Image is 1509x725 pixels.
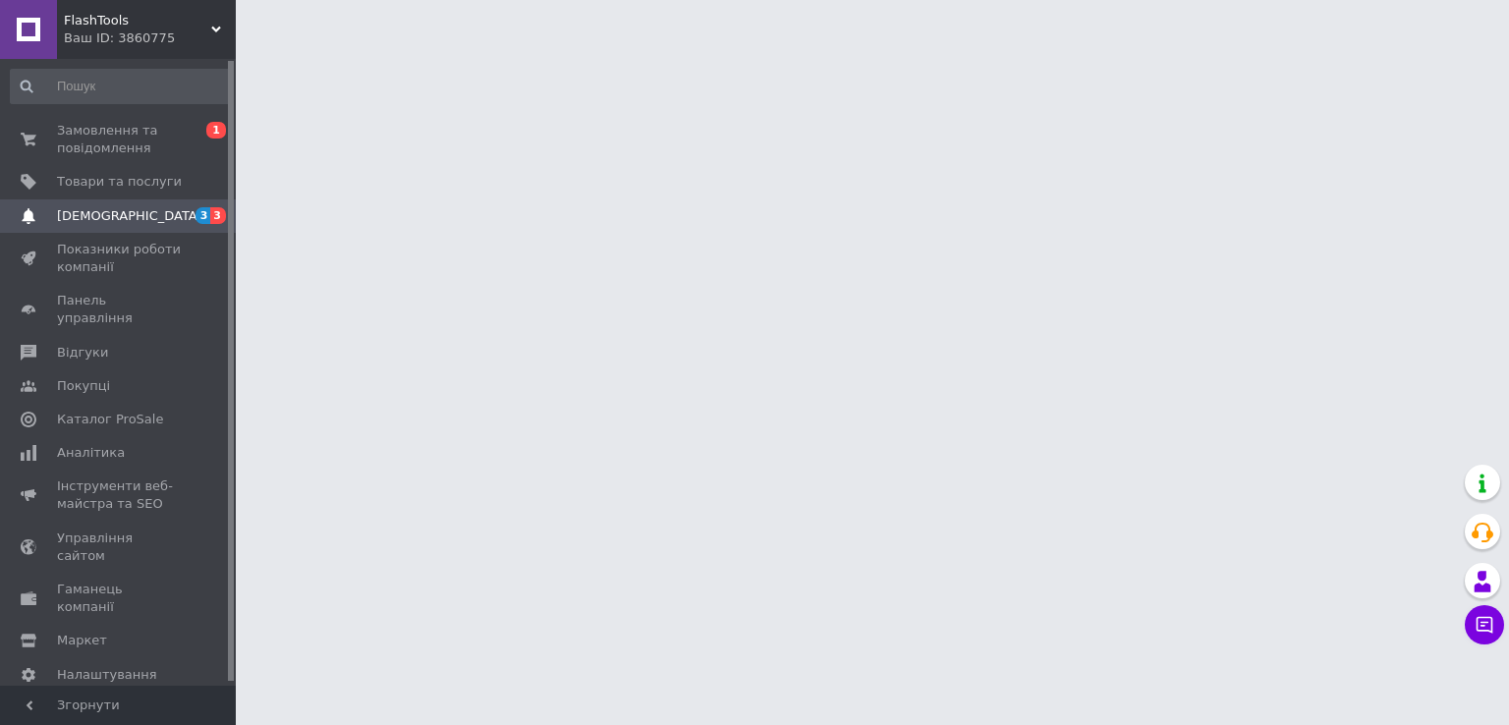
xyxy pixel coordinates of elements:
span: Замовлення та повідомлення [57,122,182,157]
span: Показники роботи компанії [57,241,182,276]
span: Покупці [57,377,110,395]
span: 3 [210,207,226,224]
span: Товари та послуги [57,173,182,191]
span: Гаманець компанії [57,581,182,616]
span: Панель управління [57,292,182,327]
span: Управління сайтом [57,530,182,565]
span: 1 [206,122,226,139]
div: Ваш ID: 3860775 [64,29,236,47]
button: Чат з покупцем [1465,605,1504,644]
span: Налаштування [57,666,157,684]
input: Пошук [10,69,232,104]
span: Каталог ProSale [57,411,163,428]
span: Аналітика [57,444,125,462]
span: FlashTools [64,12,211,29]
span: Інструменти веб-майстра та SEO [57,477,182,513]
span: 3 [196,207,211,224]
span: Маркет [57,632,107,649]
span: Відгуки [57,344,108,362]
span: [DEMOGRAPHIC_DATA] [57,207,202,225]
